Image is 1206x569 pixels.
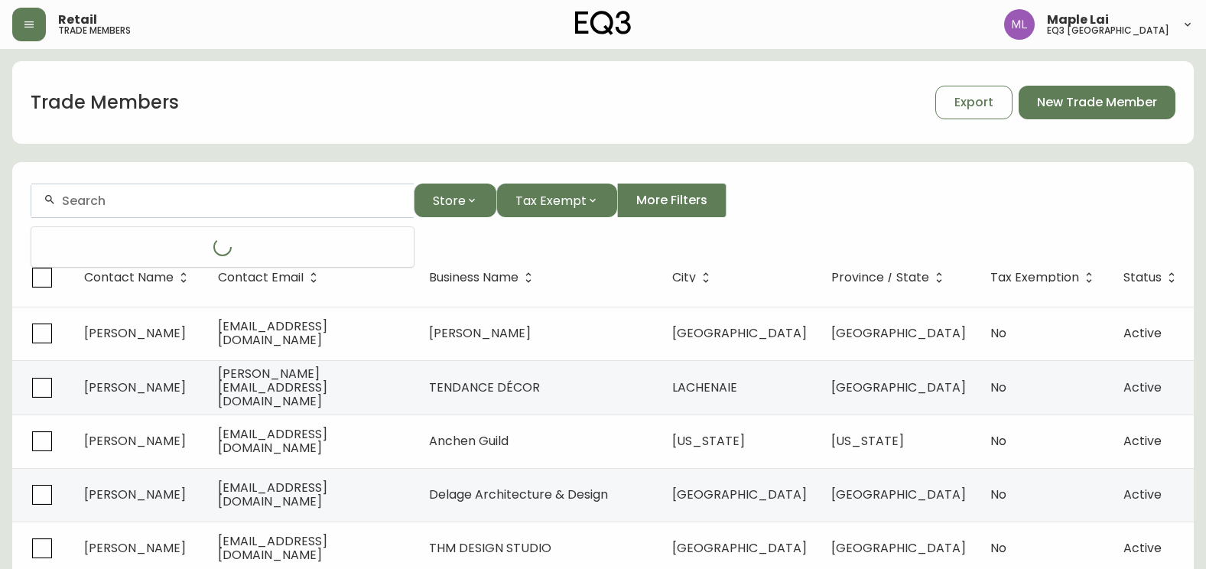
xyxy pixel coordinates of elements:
[58,14,97,26] span: Retail
[935,86,1013,119] button: Export
[990,379,1006,396] span: No
[84,486,186,503] span: [PERSON_NAME]
[672,273,696,282] span: City
[414,184,496,217] button: Store
[990,486,1006,503] span: No
[990,539,1006,557] span: No
[831,271,949,284] span: Province / State
[433,191,466,210] span: Store
[1123,486,1162,503] span: Active
[218,317,327,349] span: [EMAIL_ADDRESS][DOMAIN_NAME]
[1123,271,1182,284] span: Status
[84,273,174,282] span: Contact Name
[831,486,966,503] span: [GEOGRAPHIC_DATA]
[831,432,904,450] span: [US_STATE]
[429,432,509,450] span: Anchen Guild
[218,271,323,284] span: Contact Email
[672,379,737,396] span: LACHENAIE
[218,532,327,564] span: [EMAIL_ADDRESS][DOMAIN_NAME]
[84,379,186,396] span: [PERSON_NAME]
[617,184,727,217] button: More Filters
[1047,14,1109,26] span: Maple Lai
[831,539,966,557] span: [GEOGRAPHIC_DATA]
[990,324,1006,342] span: No
[429,271,538,284] span: Business Name
[990,432,1006,450] span: No
[429,539,551,557] span: THM DESIGN STUDIO
[429,273,518,282] span: Business Name
[672,432,745,450] span: [US_STATE]
[429,379,540,396] span: TENDANCE DÉCOR
[429,324,531,342] span: [PERSON_NAME]
[84,271,193,284] span: Contact Name
[1123,379,1162,396] span: Active
[1019,86,1175,119] button: New Trade Member
[672,271,716,284] span: City
[62,193,401,208] input: Search
[218,365,327,410] span: [PERSON_NAME][EMAIL_ADDRESS][DOMAIN_NAME]
[575,11,632,35] img: logo
[31,89,179,115] h1: Trade Members
[218,479,327,510] span: [EMAIL_ADDRESS][DOMAIN_NAME]
[429,486,608,503] span: Delage Architecture & Design
[1123,539,1162,557] span: Active
[636,192,707,209] span: More Filters
[218,425,327,457] span: [EMAIL_ADDRESS][DOMAIN_NAME]
[1123,432,1162,450] span: Active
[84,324,186,342] span: [PERSON_NAME]
[831,273,929,282] span: Province / State
[672,486,807,503] span: [GEOGRAPHIC_DATA]
[990,271,1099,284] span: Tax Exemption
[1123,324,1162,342] span: Active
[218,273,304,282] span: Contact Email
[84,432,186,450] span: [PERSON_NAME]
[990,273,1079,282] span: Tax Exemption
[515,191,587,210] span: Tax Exempt
[1004,9,1035,40] img: 61e28cffcf8cc9f4e300d877dd684943
[831,379,966,396] span: [GEOGRAPHIC_DATA]
[1123,273,1162,282] span: Status
[1037,94,1157,111] span: New Trade Member
[672,324,807,342] span: [GEOGRAPHIC_DATA]
[831,324,966,342] span: [GEOGRAPHIC_DATA]
[84,539,186,557] span: [PERSON_NAME]
[58,26,131,35] h5: trade members
[1047,26,1169,35] h5: eq3 [GEOGRAPHIC_DATA]
[672,539,807,557] span: [GEOGRAPHIC_DATA]
[496,184,617,217] button: Tax Exempt
[954,94,993,111] span: Export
